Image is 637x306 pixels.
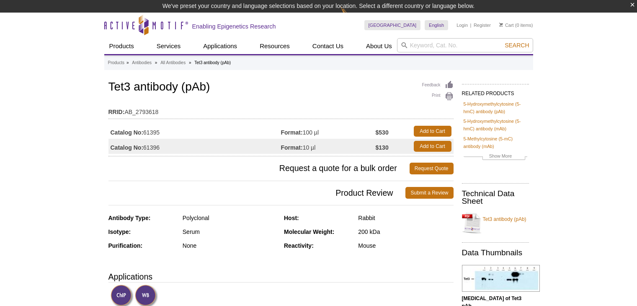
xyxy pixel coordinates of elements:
[111,144,144,151] strong: Catalog No:
[358,242,453,249] div: Mouse
[108,270,454,283] h3: Applications
[464,135,527,150] a: 5-Methylcytosine (5-mC) antibody (mAb)
[464,117,527,132] a: 5-Hydroxymethylcytosine (5-hmC) antibody (mAb)
[462,84,529,99] h2: RELATED PRODUCTS
[194,60,231,65] li: Tet3 antibody (pAb)
[358,214,453,222] div: Rabbit
[307,38,348,54] a: Contact Us
[281,129,303,136] strong: Format:
[108,242,143,249] strong: Purification:
[108,80,454,95] h1: Tet3 antibody (pAb)
[284,215,299,221] strong: Host:
[422,92,454,101] a: Print
[281,144,303,151] strong: Format:
[281,139,376,154] td: 10 µl
[456,22,468,28] a: Login
[108,139,281,154] td: 61396
[414,141,451,152] a: Add to Cart
[183,228,278,236] div: Serum
[183,242,278,249] div: None
[341,6,363,26] img: Change Here
[108,103,454,117] td: AB_2793618
[410,163,454,174] a: Request Quote
[108,59,124,67] a: Products
[108,163,410,174] span: Request a quote for a bulk order
[189,60,191,65] li: »
[462,249,529,257] h2: Data Thumbnails
[376,129,389,136] strong: $530
[108,187,406,199] span: Product Review
[108,228,131,235] strong: Isotype:
[160,59,186,67] a: All Antibodies
[499,20,533,30] li: (0 items)
[462,190,529,205] h2: Technical Data Sheet
[108,215,151,221] strong: Antibody Type:
[505,42,529,49] span: Search
[464,152,527,162] a: Show More
[397,38,533,52] input: Keyword, Cat. No.
[255,38,295,54] a: Resources
[376,144,389,151] strong: $130
[192,23,276,30] h2: Enabling Epigenetics Research
[126,60,129,65] li: »
[361,38,397,54] a: About Us
[425,20,448,30] a: English
[474,22,491,28] a: Register
[422,80,454,90] a: Feedback
[152,38,186,54] a: Services
[281,124,376,139] td: 100 µl
[499,23,503,27] img: Your Cart
[284,228,334,235] strong: Molecular Weight:
[108,108,125,116] strong: RRID:
[464,100,527,115] a: 5-Hydroxymethylcytosine (5-hmC) antibody (pAb)
[132,59,152,67] a: Antibodies
[470,20,472,30] li: |
[284,242,314,249] strong: Reactivity:
[108,124,281,139] td: 61395
[183,214,278,222] div: Polyclonal
[462,210,529,236] a: Tet3 antibody (pAb)
[502,41,531,49] button: Search
[104,38,139,54] a: Products
[499,22,514,28] a: Cart
[405,187,453,199] a: Submit a Review
[358,228,453,236] div: 200 kDa
[198,38,242,54] a: Applications
[155,60,157,65] li: »
[462,265,540,292] img: Tet3 antibody (pAb) tested by Western blot.
[111,129,144,136] strong: Catalog No:
[414,126,451,137] a: Add to Cart
[364,20,421,30] a: [GEOGRAPHIC_DATA]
